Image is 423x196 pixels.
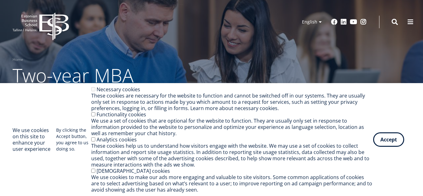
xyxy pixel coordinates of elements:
[56,127,92,152] p: By clicking the Accept button, you agree to us doing so.
[97,111,146,118] label: Functionality cookies
[360,19,367,25] a: Instagram
[97,167,170,174] label: [DEMOGRAPHIC_DATA] cookies
[91,93,373,111] div: These cookies are necessary for the website to function and cannot be switched off in our systems...
[91,143,373,168] div: These cookies help us to understand how visitors engage with the website. We may use a set of coo...
[91,174,373,193] div: We use cookies to make our ads more engaging and valuable to site visitors. Some common applicati...
[97,86,140,93] label: Necessary cookies
[13,127,56,152] h2: We use cookies on this site to enhance your user experience
[97,136,137,143] label: Analytics cookies
[91,118,373,136] div: We use a set of cookies that are optional for the website to function. They are usually only set ...
[331,19,337,25] a: Facebook
[373,132,404,147] button: Accept
[350,19,357,25] a: Youtube
[13,56,23,63] a: Home
[341,19,347,25] a: Linkedin
[13,62,134,88] span: Two-year MBA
